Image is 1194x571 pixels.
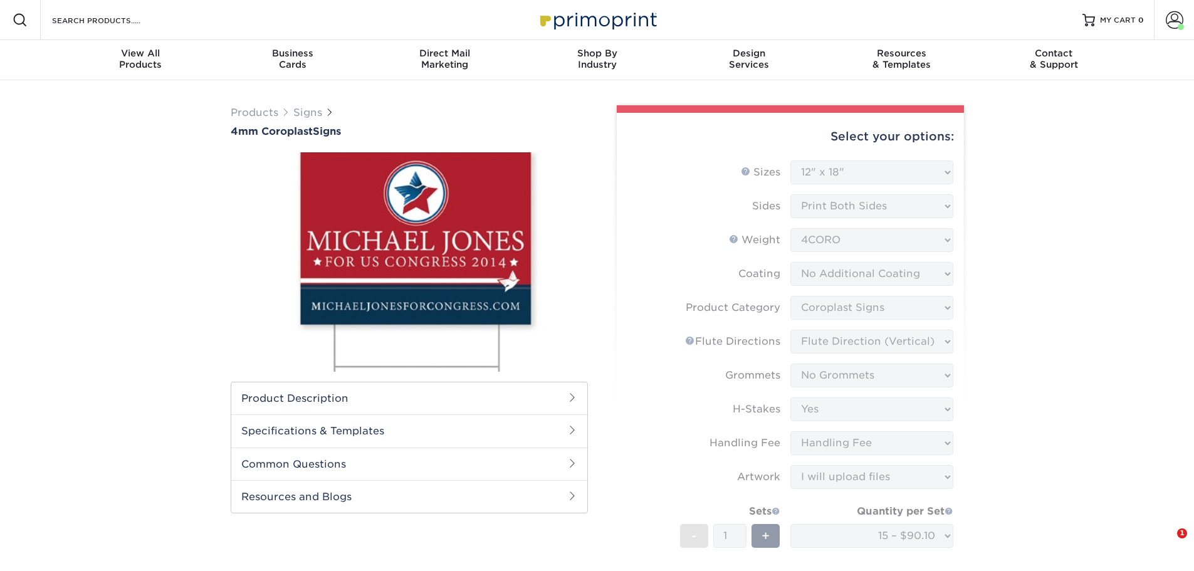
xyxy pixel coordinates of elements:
a: Contact& Support [978,40,1130,80]
a: Products [231,107,278,118]
span: 0 [1138,16,1144,24]
div: Services [673,48,825,70]
h2: Product Description [231,382,587,414]
span: Business [216,48,369,59]
div: & Templates [825,48,978,70]
span: View All [65,48,217,59]
span: Resources [825,48,978,59]
span: Design [673,48,825,59]
div: Cards [216,48,369,70]
a: 4mm CoroplastSigns [231,125,588,137]
a: Direct MailMarketing [369,40,521,80]
span: 1 [1177,528,1187,538]
a: DesignServices [673,40,825,80]
span: MY CART [1100,15,1136,26]
h2: Common Questions [231,448,587,480]
img: 4mm Coroplast 01 [231,139,588,385]
div: Industry [521,48,673,70]
h2: Resources and Blogs [231,480,587,513]
a: Signs [293,107,322,118]
iframe: Intercom live chat [1151,528,1181,558]
h2: Specifications & Templates [231,414,587,447]
div: Marketing [369,48,521,70]
input: SEARCH PRODUCTS..... [51,13,173,28]
img: Primoprint [535,6,660,33]
a: Resources& Templates [825,40,978,80]
div: Products [65,48,217,70]
span: 4mm Coroplast [231,125,313,137]
a: Shop ByIndustry [521,40,673,80]
div: & Support [978,48,1130,70]
h1: Signs [231,125,588,137]
a: View AllProducts [65,40,217,80]
div: Select your options: [627,113,954,160]
a: BusinessCards [216,40,369,80]
span: Direct Mail [369,48,521,59]
span: Contact [978,48,1130,59]
span: Shop By [521,48,673,59]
